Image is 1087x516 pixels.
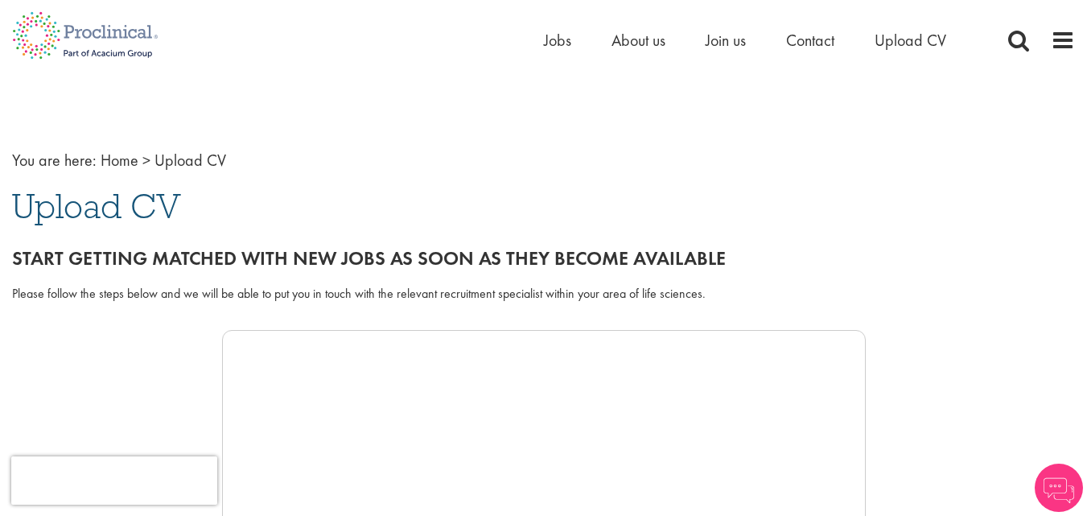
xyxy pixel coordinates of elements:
a: Join us [706,30,746,51]
iframe: reCAPTCHA [11,456,217,505]
a: About us [611,30,665,51]
img: Chatbot [1035,464,1083,512]
h2: Start getting matched with new jobs as soon as they become available [12,248,1075,269]
div: Please follow the steps below and we will be able to put you in touch with the relevant recruitme... [12,285,1075,303]
span: Upload CV [154,150,226,171]
a: breadcrumb link [101,150,138,171]
a: Upload CV [875,30,946,51]
a: Contact [786,30,834,51]
span: You are here: [12,150,97,171]
span: Upload CV [12,184,181,228]
a: Jobs [544,30,571,51]
span: > [142,150,150,171]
